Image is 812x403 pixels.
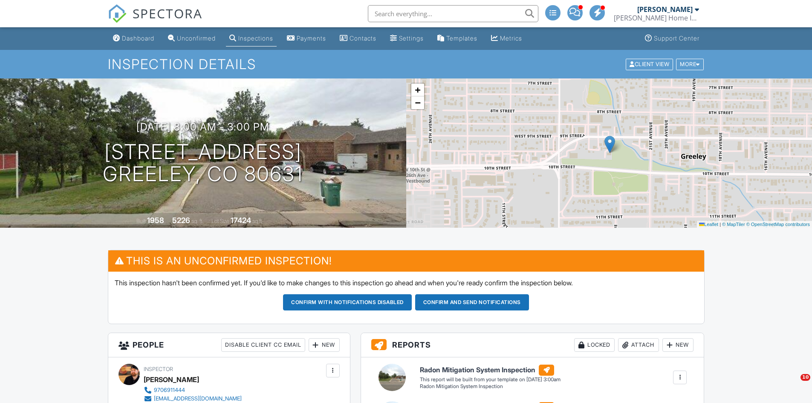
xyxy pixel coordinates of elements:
[191,218,203,224] span: sq. ft.
[115,278,698,287] p: This inspection hasn't been confirmed yet. If you'd like to make changes to this inspection go ah...
[676,58,704,70] div: More
[136,121,269,133] h3: [DATE] 8:00 am - 3:00 pm
[434,31,481,46] a: Templates
[746,222,810,227] a: © OpenStreetMap contributors
[221,338,305,352] div: Disable Client CC Email
[488,31,526,46] a: Metrics
[500,35,522,42] div: Metrics
[144,386,242,394] a: 9706911444
[283,31,329,46] a: Payments
[147,216,164,225] div: 1958
[618,338,659,352] div: Attach
[361,333,704,357] h3: Reports
[165,31,219,46] a: Unconfirmed
[415,294,529,310] button: Confirm and send notifications
[420,383,561,390] div: Radon Mitigation System Inspection
[144,394,242,403] a: [EMAIL_ADDRESS][DOMAIN_NAME]
[108,12,202,29] a: SPECTORA
[446,35,477,42] div: Templates
[399,35,424,42] div: Settings
[662,338,694,352] div: New
[103,141,303,186] h1: [STREET_ADDRESS] Greeley, CO 80631
[642,31,703,46] a: Support Center
[783,374,803,394] iframe: Intercom live chat
[133,4,202,22] span: SPECTORA
[144,373,199,386] div: [PERSON_NAME]
[226,31,277,46] a: Inspections
[136,218,146,224] span: Built
[108,57,705,72] h1: Inspection Details
[309,338,340,352] div: New
[604,136,615,153] img: Marker
[177,35,216,42] div: Unconfirmed
[720,222,721,227] span: |
[614,14,699,22] div: Fletcher's Home Inspections, LLC
[108,4,127,23] img: The Best Home Inspection Software - Spectora
[350,35,376,42] div: Contacts
[154,395,242,402] div: [EMAIL_ADDRESS][DOMAIN_NAME]
[699,222,718,227] a: Leaflet
[252,218,263,224] span: sq.ft.
[211,218,229,224] span: Lot Size
[144,366,173,372] span: Inspector
[122,35,154,42] div: Dashboard
[387,31,427,46] a: Settings
[108,333,350,357] h3: People
[297,35,326,42] div: Payments
[336,31,380,46] a: Contacts
[411,84,424,96] a: Zoom in
[722,222,745,227] a: © MapTiler
[415,84,420,95] span: +
[800,374,810,381] span: 10
[368,5,538,22] input: Search everything...
[172,216,190,225] div: 5226
[231,216,251,225] div: 17424
[654,35,699,42] div: Support Center
[415,97,420,108] span: −
[411,96,424,109] a: Zoom out
[420,365,561,376] h6: Radon Mitigation System Inspection
[283,294,412,310] button: Confirm with notifications disabled
[110,31,158,46] a: Dashboard
[238,35,273,42] div: Inspections
[626,58,673,70] div: Client View
[637,5,693,14] div: [PERSON_NAME]
[108,250,704,271] h3: This is an Unconfirmed Inspection!
[574,338,615,352] div: Locked
[154,387,185,394] div: 9706911444
[420,376,561,383] div: This report will be built from your template on [DATE] 3:00am
[625,61,675,67] a: Client View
